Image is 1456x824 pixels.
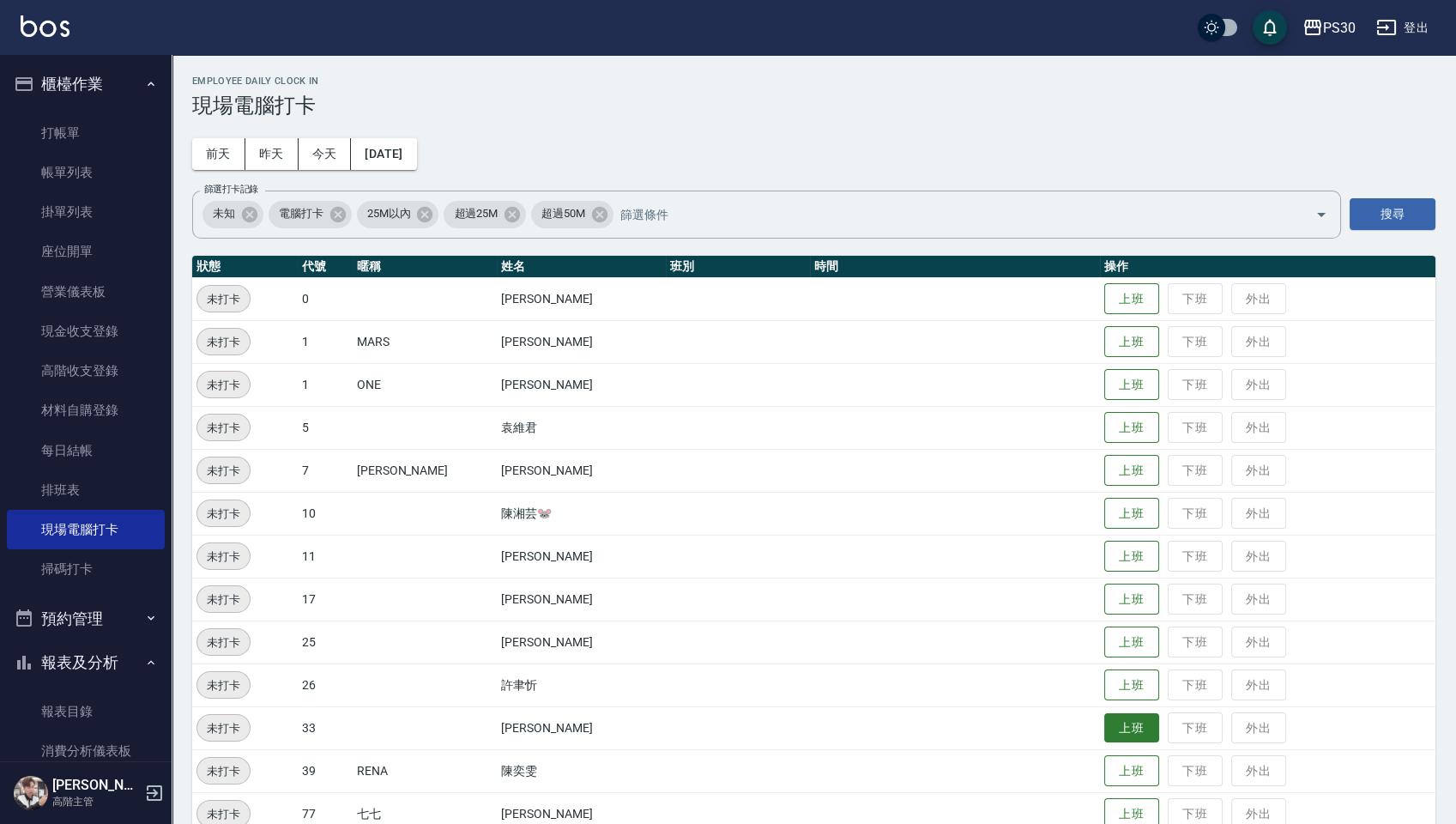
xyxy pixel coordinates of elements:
[497,535,665,578] td: [PERSON_NAME]
[197,548,250,566] span: 未打卡
[1104,283,1159,315] button: 上班
[7,731,165,771] a: 消費分析儀表板
[1104,412,1159,444] button: 上班
[269,201,352,228] div: 電腦打卡
[202,201,263,228] div: 未知
[353,363,498,406] td: ONE
[197,633,250,651] span: 未打卡
[7,113,165,153] a: 打帳單
[7,153,165,192] a: 帳單列表
[7,272,165,312] a: 營業儀表板
[192,94,1435,118] h3: 現場電腦打卡
[357,205,421,222] span: 25M以內
[1369,12,1435,44] button: 登出
[497,406,665,449] td: 袁維君
[497,663,665,706] td: 許聿忻
[497,749,665,792] td: 陳奕雯
[497,706,665,749] td: [PERSON_NAME]
[298,406,353,449] td: 5
[1104,755,1159,787] button: 上班
[1104,369,1159,401] button: 上班
[497,320,665,363] td: [PERSON_NAME]
[14,776,48,810] img: Person
[357,201,439,228] div: 25M以內
[7,549,165,589] a: 掃碼打卡
[353,256,498,278] th: 暱稱
[1104,541,1159,573] button: 上班
[192,76,1435,87] h2: Employee Daily Clock In
[204,183,258,196] label: 篩選打卡記錄
[7,431,165,470] a: 每日結帳
[7,597,165,641] button: 預約管理
[1296,10,1362,45] button: PS30
[298,363,353,406] td: 1
[197,290,250,308] span: 未打卡
[298,621,353,663] td: 25
[202,205,245,222] span: 未知
[497,277,665,320] td: [PERSON_NAME]
[810,256,1099,278] th: 時間
[7,232,165,271] a: 座位開單
[1253,10,1287,45] button: save
[197,462,250,480] span: 未打卡
[52,794,140,809] p: 高階主管
[1104,584,1159,615] button: 上班
[497,449,665,492] td: [PERSON_NAME]
[245,138,299,170] button: 昨天
[1104,669,1159,701] button: 上班
[7,640,165,685] button: 報表及分析
[197,762,250,780] span: 未打卡
[531,205,595,222] span: 超過50M
[7,510,165,549] a: 現場電腦打卡
[298,578,353,621] td: 17
[497,363,665,406] td: [PERSON_NAME]
[192,256,298,278] th: 狀態
[21,15,69,37] img: Logo
[497,492,665,535] td: 陳湘芸🐭
[298,535,353,578] td: 11
[1100,256,1435,278] th: 操作
[7,312,165,351] a: 現金收支登錄
[497,578,665,621] td: [PERSON_NAME]
[7,351,165,391] a: 高階收支登錄
[497,621,665,663] td: [PERSON_NAME]
[298,256,353,278] th: 代號
[298,320,353,363] td: 1
[298,706,353,749] td: 33
[1323,17,1356,39] div: PS30
[298,277,353,320] td: 0
[531,201,613,228] div: 超過50M
[269,205,334,222] span: 電腦打卡
[197,805,250,823] span: 未打卡
[197,591,250,609] span: 未打卡
[197,333,250,351] span: 未打卡
[353,749,498,792] td: RENA
[197,676,250,694] span: 未打卡
[1308,201,1335,228] button: Open
[52,777,140,794] h5: [PERSON_NAME]
[197,376,250,394] span: 未打卡
[353,320,498,363] td: MARS
[1104,713,1159,743] button: 上班
[298,449,353,492] td: 7
[1350,198,1435,230] button: 搜尋
[7,470,165,510] a: 排班表
[299,138,352,170] button: 今天
[444,205,508,222] span: 超過25M
[298,492,353,535] td: 10
[7,692,165,731] a: 報表目錄
[7,62,165,106] button: 櫃檯作業
[353,449,498,492] td: [PERSON_NAME]
[616,199,1285,229] input: 篩選條件
[497,256,665,278] th: 姓名
[298,663,353,706] td: 26
[1104,455,1159,487] button: 上班
[7,391,165,430] a: 材料自購登錄
[7,192,165,232] a: 掛單列表
[1104,498,1159,530] button: 上班
[351,138,416,170] button: [DATE]
[1104,627,1159,658] button: 上班
[197,505,250,523] span: 未打卡
[444,201,526,228] div: 超過25M
[197,419,250,437] span: 未打卡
